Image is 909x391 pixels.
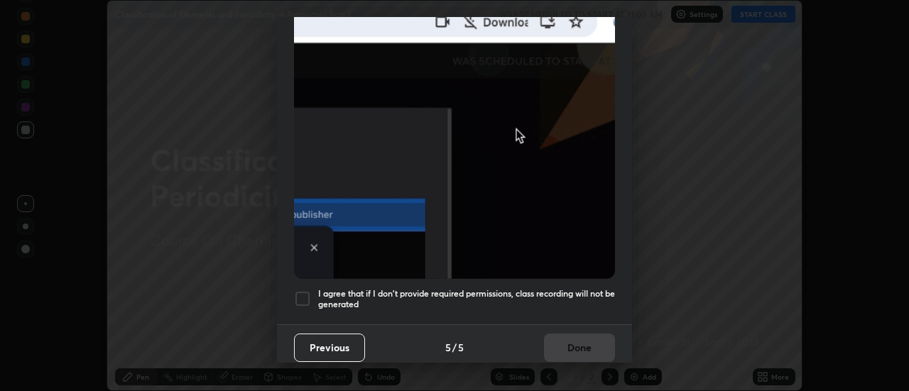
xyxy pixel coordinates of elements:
[294,334,365,362] button: Previous
[458,340,464,355] h4: 5
[445,340,451,355] h4: 5
[452,340,457,355] h4: /
[318,288,615,310] h5: I agree that if I don't provide required permissions, class recording will not be generated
